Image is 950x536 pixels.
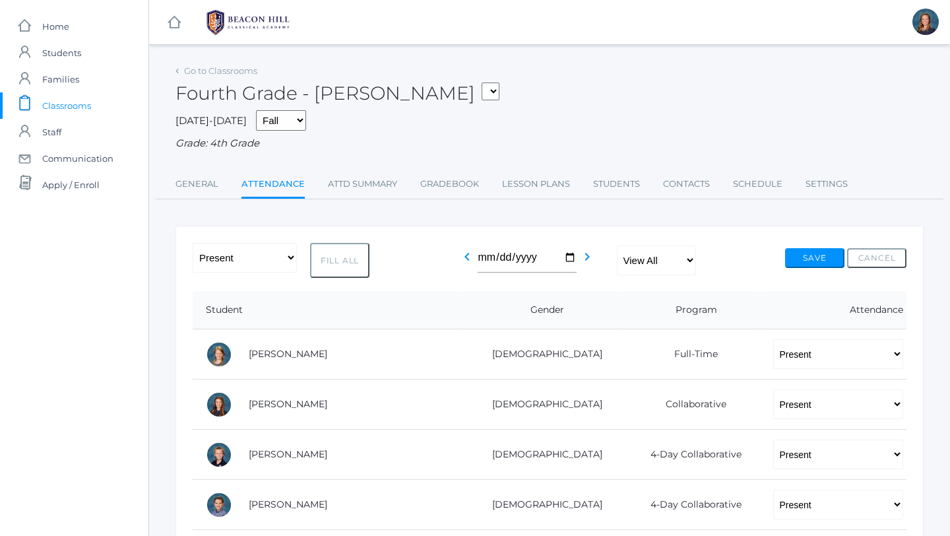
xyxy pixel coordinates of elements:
[328,171,397,197] a: Attd Summary
[206,442,232,468] div: Levi Beaty
[310,243,369,278] button: Fill All
[206,341,232,368] div: Amelia Adams
[175,83,499,104] h2: Fourth Grade - [PERSON_NAME]
[42,172,100,198] span: Apply / Enroll
[42,92,91,119] span: Classrooms
[760,291,906,329] th: Attendance
[623,291,759,329] th: Program
[175,136,924,151] div: Grade: 4th Grade
[462,430,623,480] td: [DEMOGRAPHIC_DATA]
[42,145,113,172] span: Communication
[42,66,79,92] span: Families
[462,380,623,430] td: [DEMOGRAPHIC_DATA]
[459,249,475,265] i: chevron_left
[249,448,327,460] a: [PERSON_NAME]
[42,119,61,145] span: Staff
[249,498,327,510] a: [PERSON_NAME]
[206,391,232,418] div: Claire Arnold
[459,255,475,267] a: chevron_left
[249,398,327,410] a: [PERSON_NAME]
[175,171,218,197] a: General
[241,171,305,199] a: Attendance
[579,249,595,265] i: chevron_right
[785,248,844,268] button: Save
[462,329,623,380] td: [DEMOGRAPHIC_DATA]
[663,171,710,197] a: Contacts
[199,6,298,39] img: BHCALogos-05-308ed15e86a5a0abce9b8dd61676a3503ac9727e845dece92d48e8588c001991.png
[462,480,623,530] td: [DEMOGRAPHIC_DATA]
[623,480,759,530] td: 4-Day Collaborative
[193,291,462,329] th: Student
[579,255,595,267] a: chevron_right
[847,248,906,268] button: Cancel
[623,329,759,380] td: Full-Time
[420,171,479,197] a: Gradebook
[806,171,848,197] a: Settings
[733,171,782,197] a: Schedule
[249,348,327,360] a: [PERSON_NAME]
[593,171,640,197] a: Students
[623,380,759,430] td: Collaborative
[42,40,81,66] span: Students
[206,492,232,518] div: James Bernardi
[912,9,939,35] div: Ellie Bradley
[623,430,759,480] td: 4-Day Collaborative
[502,171,570,197] a: Lesson Plans
[462,291,623,329] th: Gender
[184,65,257,76] a: Go to Classrooms
[42,13,69,40] span: Home
[175,114,247,127] span: [DATE]-[DATE]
